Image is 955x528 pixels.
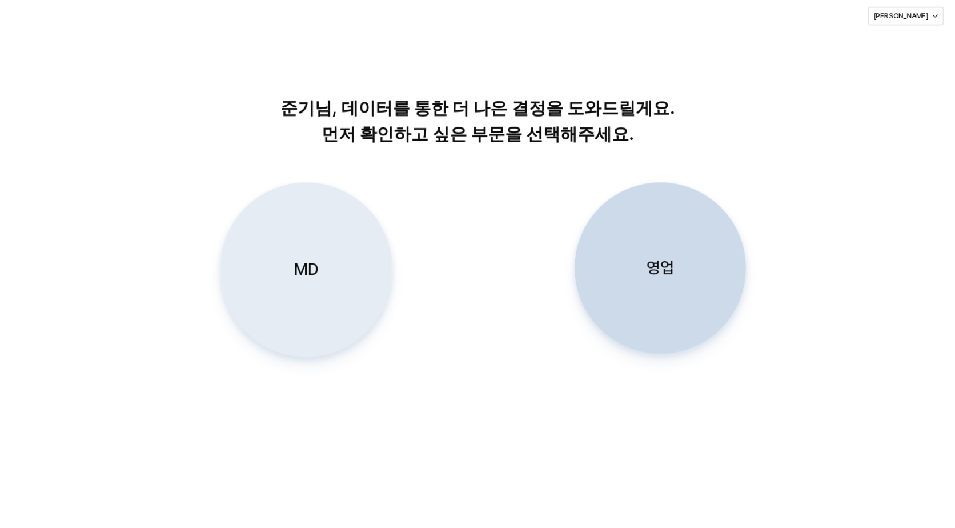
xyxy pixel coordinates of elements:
button: [PERSON_NAME] [868,7,944,25]
button: 영업 [575,182,746,354]
p: 준기님, 데이터를 통한 더 나은 결정을 도와드릴게요. 먼저 확인하고 싶은 부문을 선택해주세요. [186,95,769,147]
p: MD [294,259,319,280]
button: MD [220,182,392,357]
p: 영업 [647,257,674,278]
p: [PERSON_NAME] [873,11,928,21]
